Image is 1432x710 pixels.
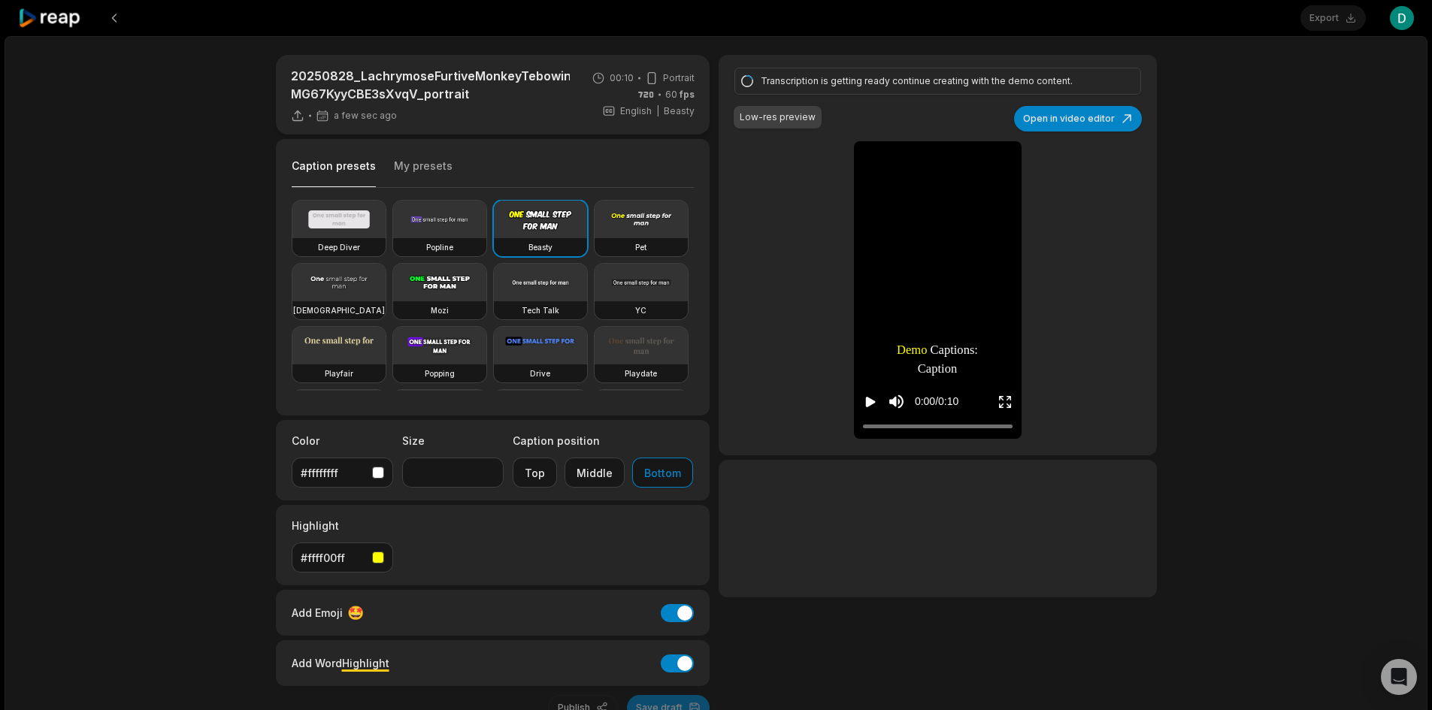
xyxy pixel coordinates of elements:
h3: Tech Talk [522,304,559,316]
label: Highlight [292,518,393,533]
h3: [DEMOGRAPHIC_DATA] [293,304,385,316]
h3: Pet [635,241,646,253]
label: Size [402,433,504,449]
button: Open in video editor [1014,106,1142,131]
span: Demo [897,340,927,359]
h3: Popline [426,241,453,253]
button: Middle [565,458,625,488]
div: Open Intercom Messenger [1381,659,1417,695]
button: #ffffffff [292,458,393,488]
span: Highlight [342,657,389,669]
p: 20250828_LachrymoseFurtiveMonkeyTebowing-MG67KyyCBE3sXvqV_portrait [291,67,570,103]
h3: Deep Diver [318,241,360,253]
h3: Playfair [325,367,353,379]
label: Color [292,433,393,449]
button: Play video [863,388,878,415]
div: Low-res preview [740,110,816,124]
button: Caption presets [292,159,376,188]
div: #ffff00ff [301,550,366,566]
h3: Beasty [528,241,553,253]
label: Caption position [513,433,693,449]
span: Captions: [931,340,978,359]
span: 🤩 [347,603,364,623]
button: Bottom [632,458,693,488]
div: #ffffffff [301,465,366,481]
div: 0:00 / 0:10 [915,394,958,409]
span: Portrait [663,71,695,85]
span: 00:10 [610,71,634,85]
button: Mute sound [887,392,906,411]
span: fps [680,89,695,100]
h3: Popping [425,367,455,379]
h3: Playdate [625,367,657,379]
div: Add Word [292,653,389,673]
span: Add Emoji [292,605,343,621]
button: My presets [394,159,453,187]
h3: Drive [530,367,550,379]
button: Top [513,458,557,488]
div: Transcription is getting ready continue creating with the demo content. [761,74,1110,88]
h3: YC [635,304,646,316]
button: Enter Fullscreen [998,388,1013,415]
span: English [620,104,652,118]
h3: Mozi [431,304,449,316]
span: | [656,104,659,118]
span: Beasty [664,104,695,118]
span: a few sec ago [334,110,397,122]
button: #ffff00ff [292,542,393,573]
span: 60 [665,88,695,101]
